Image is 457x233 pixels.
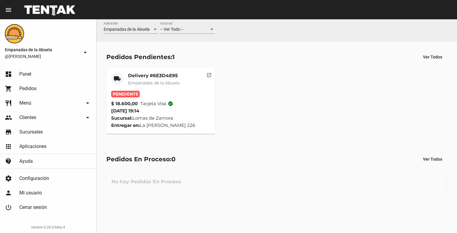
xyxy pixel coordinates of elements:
div: Pedidos Pendientes: [106,52,175,62]
img: f0136945-ed32-4f7c-91e3-a375bc4bb2c5.png [5,24,24,43]
span: Empanadas de la Abuela [5,46,79,53]
span: Empanadas de la Abuela [128,80,180,86]
mat-card-title: Delivery #6E3D4E95 [128,73,180,79]
span: Aplicaciones [19,143,46,150]
span: Clientes [19,115,36,121]
span: -- Ver Todo -- [160,27,183,32]
span: Ver Todos [423,157,442,162]
span: Menú [19,100,31,106]
div: La [PERSON_NAME] 226 [111,122,210,129]
mat-icon: restaurant [5,99,12,107]
span: 1 [172,53,175,61]
div: Pedidos En Proceso: [106,154,176,164]
button: Ver Todos [418,52,447,62]
span: Tarjeta visa [140,100,173,107]
mat-icon: dashboard [5,71,12,78]
mat-icon: menu [5,6,12,14]
mat-icon: shopping_cart [5,85,12,92]
span: Empanadas de la Abuela [104,27,150,32]
span: Pendiente [111,91,140,97]
mat-icon: settings [5,175,12,182]
strong: Entregar en: [111,122,140,128]
span: Pedidos [19,86,36,92]
mat-icon: arrow_drop_down [82,49,89,56]
mat-icon: local_shipping [114,75,121,82]
mat-icon: apps [5,143,12,150]
span: @[PERSON_NAME] [5,53,79,59]
span: Ayuda [19,158,33,164]
mat-icon: contact_support [5,158,12,165]
button: Ver Todos [418,154,447,165]
span: Ver Todos [423,55,442,59]
mat-icon: arrow_drop_down [84,99,91,107]
span: 0 [171,156,176,163]
h3: No hay Pedidos En Proceso [107,173,186,191]
span: [DATE] 19:14 [111,108,139,114]
div: Lomas de Zamora [111,115,210,122]
strong: Sucursal: [111,115,133,121]
mat-icon: store [5,128,12,136]
span: Panel [19,71,31,77]
mat-icon: people [5,114,12,121]
mat-icon: check_circle [168,101,173,106]
span: Mi usuario [19,190,42,196]
mat-icon: power_settings_new [5,204,12,211]
strong: $ 18.600,00 [111,100,138,107]
mat-icon: open_in_new [206,71,212,77]
span: Cerrar sesión [19,204,47,210]
div: version 0.20.0-beta.4 [5,224,91,230]
span: Configuración [19,175,49,181]
mat-icon: arrow_drop_down [84,114,91,121]
mat-icon: person [5,189,12,197]
span: Sucursales [19,129,43,135]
